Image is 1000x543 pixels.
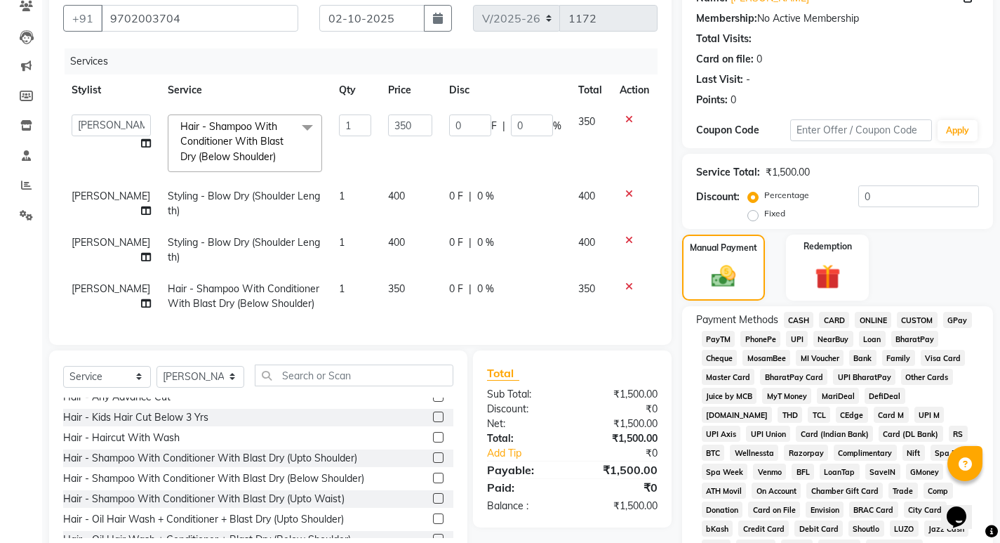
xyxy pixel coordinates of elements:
[786,331,808,347] span: UPI
[807,261,848,293] img: _gift.svg
[819,312,849,328] span: CARD
[702,407,773,423] span: [DOMAIN_NAME]
[572,431,667,446] div: ₹1,500.00
[931,445,979,461] span: Spa Finder
[778,407,802,423] span: THD
[731,93,736,107] div: 0
[730,445,778,461] span: Wellnessta
[487,366,519,381] span: Total
[63,410,208,425] div: Hair - Kids Hair Cut Below 3 Yrs
[808,407,830,423] span: TCL
[806,502,844,518] span: Envision
[690,242,757,254] label: Manual Payment
[938,120,978,141] button: Apply
[255,365,453,386] input: Search or Scan
[476,387,572,402] div: Sub Total:
[756,52,762,67] div: 0
[906,464,944,480] span: GMoney
[848,521,884,537] span: Shoutlo
[924,521,969,537] span: Jazz Cash
[813,331,853,347] span: NearBuy
[63,492,345,506] div: Hair - Shampoo With Conditioner With Blast Dry (Upto Waist)
[702,388,757,404] span: Juice by MCB
[888,483,918,499] span: Trade
[72,236,150,249] span: [PERSON_NAME]
[578,282,595,295] span: 350
[865,388,905,404] span: DefiDeal
[63,471,364,486] div: Hair - Shampoo With Conditioner With Blast Dry (Below Shoulder)
[476,446,588,461] a: Add Tip
[901,369,953,385] span: Other Cards
[696,72,743,87] div: Last Visit:
[760,369,827,385] span: BharatPay Card
[796,426,873,442] span: Card (Indian Bank)
[784,445,828,461] span: Razorpay
[339,236,345,249] span: 1
[766,165,810,180] div: ₹1,500.00
[276,150,282,163] a: x
[63,431,180,445] div: Hair - Haircut With Wash
[874,407,909,423] span: Card M
[477,282,494,296] span: 0 %
[742,350,790,366] span: MosamBee
[588,446,668,461] div: ₹0
[702,464,748,480] span: Spa Week
[792,464,814,480] span: BFL
[441,74,570,106] th: Disc
[572,462,667,478] div: ₹1,500.00
[339,190,345,202] span: 1
[914,407,945,423] span: UPI M
[764,189,809,202] label: Percentage
[806,483,883,499] span: Chamber Gift Card
[796,350,844,366] span: MI Voucher
[65,48,668,74] div: Services
[476,402,572,417] div: Discount:
[943,312,972,328] span: GPay
[388,236,405,249] span: 400
[168,282,319,310] span: Hair - Shampoo With Conditioner With Blast Dry (Below Shoulder)
[72,282,150,295] span: [PERSON_NAME]
[746,72,750,87] div: -
[902,445,925,461] span: Nift
[578,115,595,128] span: 350
[180,120,284,163] span: Hair - Shampoo With Conditioner With Blast Dry (Below Shoulder)
[168,190,320,217] span: Styling - Blow Dry (Shoulder Length)
[762,388,811,404] span: MyT Money
[168,236,320,263] span: Styling - Blow Dry (Shoulder Length)
[570,74,611,106] th: Total
[696,11,757,26] div: Membership:
[572,499,667,513] div: ₹1,500.00
[159,74,331,106] th: Service
[578,190,595,202] span: 400
[388,190,405,202] span: 400
[101,5,298,32] input: Search by Name/Mobile/Email/Code
[748,502,800,518] span: Card on File
[476,479,572,496] div: Paid:
[477,189,494,204] span: 0 %
[702,331,735,347] span: PayTM
[865,464,900,480] span: SaveIN
[339,282,345,295] span: 1
[572,387,667,402] div: ₹1,500.00
[882,350,915,366] span: Family
[879,426,943,442] span: Card (DL Bank)
[833,369,895,385] span: UPI BharatPay
[790,119,932,141] input: Enter Offer / Coupon Code
[941,487,986,529] iframe: chat widget
[572,402,667,417] div: ₹0
[820,464,860,480] span: LoanTap
[836,407,868,423] span: CEdge
[696,123,790,138] div: Coupon Code
[696,93,728,107] div: Points:
[702,350,738,366] span: Cheque
[702,521,733,537] span: bKash
[502,119,505,133] span: |
[476,499,572,513] div: Balance :
[949,426,968,442] span: RS
[63,451,357,466] div: Hair - Shampoo With Conditioner With Blast Dry (Upto Shoulder)
[63,512,344,527] div: Hair - Oil Hair Wash + Conditioner + Blast Dry (Upto Shoulder)
[611,74,658,106] th: Action
[331,74,380,106] th: Qty
[746,426,790,442] span: UPI Union
[904,502,947,518] span: City Card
